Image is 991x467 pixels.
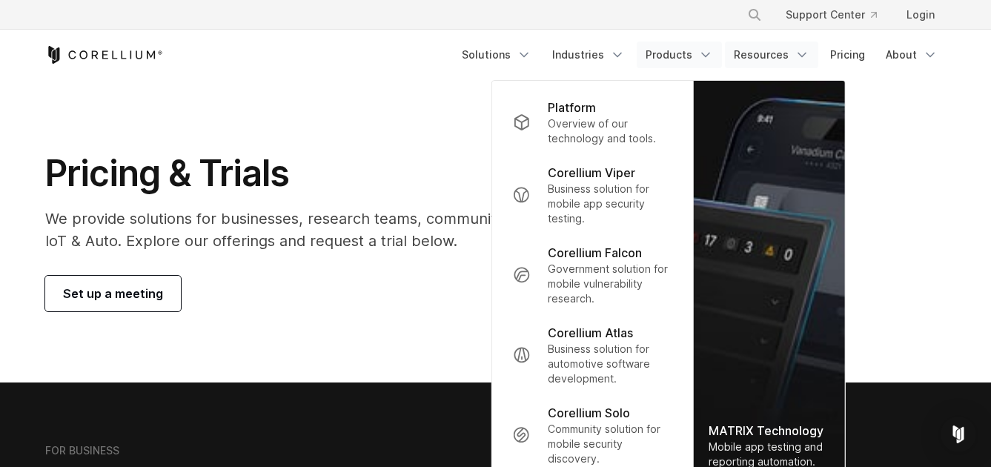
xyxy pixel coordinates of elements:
[709,422,830,440] div: MATRIX Technology
[548,99,596,116] p: Platform
[45,276,181,311] a: Set up a meeting
[548,422,672,466] p: Community solution for mobile security discovery.
[500,315,684,395] a: Corellium Atlas Business solution for automotive software development.
[45,151,636,196] h1: Pricing & Trials
[941,417,976,452] div: Open Intercom Messenger
[548,182,672,226] p: Business solution for mobile app security testing.
[548,116,672,146] p: Overview of our technology and tools.
[548,342,672,386] p: Business solution for automotive software development.
[548,324,633,342] p: Corellium Atlas
[741,1,768,28] button: Search
[548,404,630,422] p: Corellium Solo
[500,235,684,315] a: Corellium Falcon Government solution for mobile vulnerability research.
[63,285,163,302] span: Set up a meeting
[500,155,684,235] a: Corellium Viper Business solution for mobile app security testing.
[548,262,672,306] p: Government solution for mobile vulnerability research.
[548,164,635,182] p: Corellium Viper
[821,42,874,68] a: Pricing
[729,1,947,28] div: Navigation Menu
[895,1,947,28] a: Login
[453,42,947,68] div: Navigation Menu
[45,444,119,457] h6: FOR BUSINESS
[543,42,634,68] a: Industries
[500,90,684,155] a: Platform Overview of our technology and tools.
[453,42,540,68] a: Solutions
[45,46,163,64] a: Corellium Home
[548,244,642,262] p: Corellium Falcon
[877,42,947,68] a: About
[637,42,722,68] a: Products
[774,1,889,28] a: Support Center
[725,42,818,68] a: Resources
[45,208,636,252] p: We provide solutions for businesses, research teams, community individuals, and IoT & Auto. Explo...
